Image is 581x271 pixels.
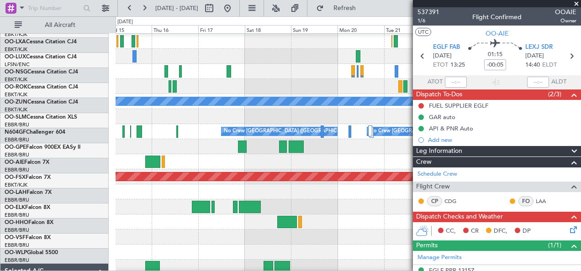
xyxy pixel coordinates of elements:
[5,190,26,195] span: OO-LAH
[551,78,566,87] span: ALDT
[5,136,29,143] a: EBBR/BRU
[415,28,431,36] button: UTC
[24,22,96,28] span: All Aircraft
[5,76,27,83] a: EBKT/KJK
[548,89,561,99] span: (2/3)
[198,25,245,33] div: Fri 17
[5,91,27,98] a: EBKT/KJK
[427,196,442,206] div: CP
[5,39,77,45] a: OO-LXACessna Citation CJ4
[5,115,77,120] a: OO-SLMCessna Citation XLS
[5,130,26,135] span: N604GF
[494,227,507,236] span: DFC,
[5,130,65,135] a: N604GFChallenger 604
[429,125,473,132] div: API & PNR Auto
[5,151,29,158] a: EBBR/BRU
[416,240,438,251] span: Permits
[429,102,488,109] div: FUEL SUPPLIER EGLF
[5,205,50,210] a: OO-ELKFalcon 8X
[5,31,27,38] a: EBKT/KJK
[5,54,77,60] a: OO-LUXCessna Citation CJ4
[5,175,26,180] span: OO-FSX
[429,113,455,121] div: GAR auto
[5,175,51,180] a: OO-FSXFalcon 7X
[291,25,338,33] div: Sun 19
[525,52,544,61] span: [DATE]
[155,4,198,12] span: [DATE] - [DATE]
[312,1,367,16] button: Refresh
[416,212,503,222] span: Dispatch Checks and Weather
[105,25,152,33] div: Wed 15
[417,7,439,17] span: 537391
[5,99,27,105] span: OO-ZUN
[525,43,553,52] span: LEXJ SDR
[445,77,467,88] input: --:--
[5,69,27,75] span: OO-NSG
[384,25,431,33] div: Tue 21
[5,160,49,165] a: OO-AIEFalcon 7X
[417,253,462,262] a: Manage Permits
[5,84,27,90] span: OO-ROK
[5,39,26,45] span: OO-LXA
[5,182,27,188] a: EBKT/KJK
[338,25,384,33] div: Mon 20
[28,1,80,15] input: Trip Number
[5,145,26,150] span: OO-GPE
[428,78,443,87] span: ATOT
[525,61,540,70] span: 14:40
[5,106,27,113] a: EBKT/KJK
[5,235,51,240] a: OO-VSFFalcon 8X
[417,17,439,25] span: 1/6
[5,257,29,264] a: EBBR/BRU
[5,145,80,150] a: OO-GPEFalcon 900EX EASy II
[416,146,462,156] span: Leg Information
[555,7,576,17] span: OOAIE
[117,18,133,26] div: [DATE]
[224,125,377,138] div: No Crew [GEOGRAPHIC_DATA] ([GEOGRAPHIC_DATA] National)
[5,54,26,60] span: OO-LUX
[5,46,27,53] a: EBKT/KJK
[5,220,53,225] a: OO-HHOFalcon 8X
[548,240,561,250] span: (1/1)
[245,25,291,33] div: Sat 18
[416,157,432,167] span: Crew
[326,5,364,11] span: Refresh
[5,235,26,240] span: OO-VSF
[5,250,27,255] span: OO-WLP
[416,89,462,100] span: Dispatch To-Dos
[444,197,465,205] a: CDG
[5,69,78,75] a: OO-NSGCessna Citation CJ4
[5,227,29,234] a: EBBR/BRU
[5,242,29,249] a: EBBR/BRU
[5,190,52,195] a: OO-LAHFalcon 7X
[5,160,24,165] span: OO-AIE
[5,197,29,203] a: EBBR/BRU
[555,17,576,25] span: Owner
[518,196,533,206] div: FO
[5,84,78,90] a: OO-ROKCessna Citation CJ4
[486,29,509,38] span: OO-AIE
[433,52,452,61] span: [DATE]
[536,197,556,205] a: LAA
[433,61,448,70] span: ETOT
[5,205,25,210] span: OO-ELK
[433,43,460,52] span: EGLF FAB
[472,12,522,22] div: Flight Confirmed
[417,170,457,179] a: Schedule Crew
[416,182,450,192] span: Flight Crew
[10,18,99,32] button: All Aircraft
[5,115,26,120] span: OO-SLM
[5,167,29,173] a: EBBR/BRU
[450,61,465,70] span: 13:25
[5,99,78,105] a: OO-ZUNCessna Citation CJ4
[5,61,30,68] a: LFSN/ENC
[5,121,29,128] a: EBBR/BRU
[152,25,198,33] div: Thu 16
[523,227,531,236] span: DP
[5,212,29,219] a: EBBR/BRU
[471,227,479,236] span: CR
[5,250,58,255] a: OO-WLPGlobal 5500
[5,220,28,225] span: OO-HHO
[488,50,502,59] span: 01:15
[428,136,576,144] div: Add new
